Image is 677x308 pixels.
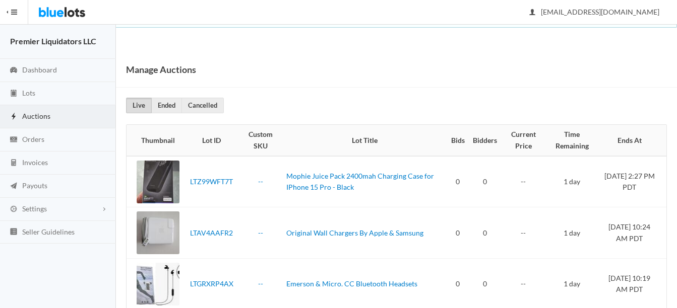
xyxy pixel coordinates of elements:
[9,89,19,99] ion-icon: clipboard
[190,228,233,237] a: LTAV4AAFR2
[181,98,224,113] a: Cancelled
[22,158,48,167] span: Invoices
[9,135,19,145] ion-icon: cash
[22,204,47,213] span: Settings
[22,227,75,236] span: Seller Guidelines
[239,125,282,156] th: Custom SKU
[546,207,599,259] td: 1 day
[258,228,263,237] a: --
[9,159,19,168] ion-icon: calculator
[126,62,196,77] h1: Manage Auctions
[9,227,19,237] ion-icon: list box
[447,156,469,207] td: 0
[126,98,152,113] a: Live
[151,98,182,113] a: Ended
[22,135,44,143] span: Orders
[469,156,501,207] td: 0
[501,156,546,207] td: --
[469,207,501,259] td: 0
[9,205,19,214] ion-icon: cog
[10,36,96,46] strong: Premier Liquidators LLC
[183,125,239,156] th: Lot ID
[501,207,546,259] td: --
[598,207,666,259] td: [DATE] 10:24 AM PDT
[22,65,57,74] span: Dashboard
[447,207,469,259] td: 0
[530,8,659,16] span: [EMAIL_ADDRESS][DOMAIN_NAME]
[469,125,501,156] th: Bidders
[546,156,599,207] td: 1 day
[282,125,447,156] th: Lot Title
[286,279,417,288] a: Emerson & Micro. CC Bluetooth Headsets
[9,66,19,75] ion-icon: speedometer
[598,125,666,156] th: Ends At
[190,279,233,288] a: LTGRXRP4AX
[447,125,469,156] th: Bids
[127,125,183,156] th: Thumbnail
[527,8,537,18] ion-icon: person
[9,182,19,191] ion-icon: paper plane
[258,177,263,186] a: --
[286,228,423,237] a: Original Wall Chargers By Apple & Samsung
[22,112,50,120] span: Auctions
[190,177,233,186] a: LTZ99WFT7T
[546,125,599,156] th: Time Remaining
[258,279,263,288] a: --
[22,181,47,190] span: Payouts
[598,156,666,207] td: [DATE] 2:27 PM PDT
[501,125,546,156] th: Current Price
[9,112,19,122] ion-icon: flash
[22,89,35,97] span: Lots
[286,172,434,192] a: Mophie Juice Pack 2400mah Charging Case for IPhone 15 Pro - Black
